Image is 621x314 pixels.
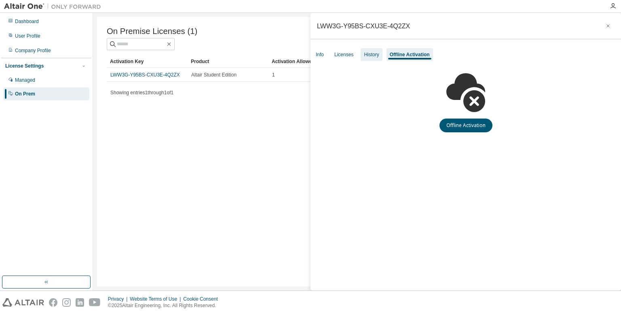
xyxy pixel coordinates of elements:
[49,298,57,307] img: facebook.svg
[5,63,44,69] div: License Settings
[15,33,40,39] div: User Profile
[76,298,84,307] img: linkedin.svg
[108,296,130,302] div: Privacy
[15,18,39,25] div: Dashboard
[191,55,265,68] div: Product
[191,72,237,78] span: Altair Student Edition
[272,72,275,78] span: 1
[4,2,105,11] img: Altair One
[316,51,324,58] div: Info
[272,55,346,68] div: Activation Allowed
[110,55,184,68] div: Activation Key
[317,23,410,29] div: LWW3G-Y95BS-CXU3E-4Q2ZX
[364,51,379,58] div: History
[15,77,35,83] div: Managed
[62,298,71,307] img: instagram.svg
[439,119,492,132] button: Offline Activation
[15,47,51,54] div: Company Profile
[89,298,101,307] img: youtube.svg
[110,72,180,78] a: LWW3G-Y95BS-CXU3E-4Q2ZX
[2,298,44,307] img: altair_logo.svg
[130,296,183,302] div: Website Terms of Use
[110,90,173,95] span: Showing entries 1 through 1 of 1
[390,51,430,58] div: Offline Activation
[334,51,353,58] div: Licenses
[183,296,222,302] div: Cookie Consent
[107,27,197,36] span: On Premise Licenses (1)
[15,91,35,97] div: On Prem
[108,302,223,309] p: © 2025 Altair Engineering, Inc. All Rights Reserved.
